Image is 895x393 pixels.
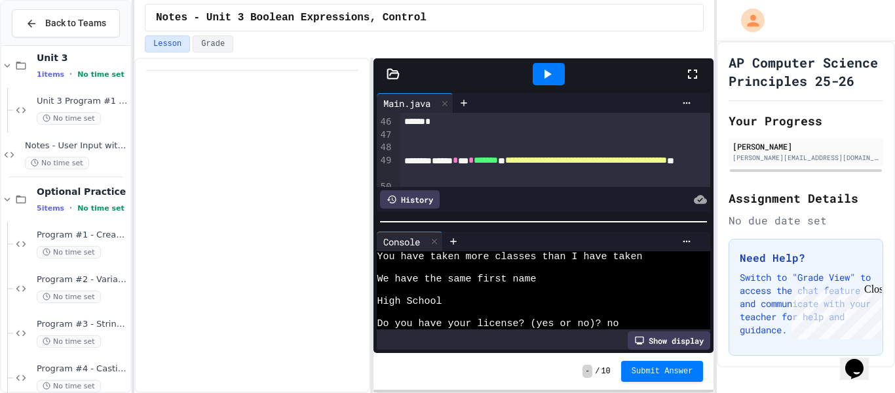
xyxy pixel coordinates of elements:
button: Back to Teams [12,9,120,37]
h3: Need Help? [740,250,872,266]
span: - [582,365,592,378]
span: Program #4 - Casting, Doubles, Concatenation [37,363,128,375]
div: 46 [377,115,393,129]
span: Notes - User Input with Scanner Object [25,140,128,152]
div: [PERSON_NAME] [733,140,879,152]
span: Unit 3 Program #1 (3.1) - Reading Three Numbers [37,96,128,107]
div: Show display [628,331,710,350]
span: No time set [37,291,101,303]
div: 50 [377,180,393,194]
span: No time set [37,112,101,125]
span: • [69,69,72,79]
span: No time set [25,157,89,169]
span: We have the same first name [377,274,536,285]
span: High School [377,296,442,307]
div: Console [377,232,443,251]
span: 10 [601,366,610,377]
p: Switch to "Grade View" to access the chat feature and communicate with your teacher for help and ... [740,271,872,337]
span: No time set [37,246,101,259]
span: 5 items [37,204,64,213]
span: • [69,203,72,213]
div: [PERSON_NAME][EMAIL_ADDRESS][DOMAIN_NAME] [733,153,879,163]
iframe: chat widget [840,341,882,380]
div: History [380,190,440,209]
span: Unit 3 [37,52,128,64]
span: Program #2 - Variables, Addition, Output [37,274,128,285]
span: Submit Answer [632,366,693,377]
span: No time set [77,204,124,213]
span: No time set [77,70,124,79]
div: 48 [377,141,393,154]
div: Main.java [377,96,437,110]
div: My Account [727,5,768,35]
span: Program #3 - String, boolean, and double variables with output [37,319,128,330]
span: Back to Teams [45,16,106,30]
iframe: chat widget [786,283,882,339]
div: No due date set [729,213,883,228]
h1: AP Computer Science Principles 25-26 [729,53,883,90]
span: No time set [37,380,101,392]
div: 49 [377,154,393,180]
button: Lesson [145,35,190,52]
span: Notes - Unit 3 Boolean Expressions, Control [156,10,427,26]
h2: Assignment Details [729,189,883,207]
span: Optional Practice [37,186,128,197]
div: Main.java [377,93,453,113]
button: Submit Answer [621,361,704,382]
span: No time set [37,335,101,348]
div: Console [377,235,427,249]
span: / [595,366,600,377]
div: Chat with us now!Close [5,5,90,83]
span: 1 items [37,70,64,79]
span: Do you have your license? (yes or no)? no [377,318,619,329]
span: Program #1 - Create and Output a String and int variable [37,230,128,241]
h2: Your Progress [729,112,883,130]
button: Grade [193,35,233,52]
div: 47 [377,129,393,142]
span: You have taken more classes than I have taken [377,251,642,262]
